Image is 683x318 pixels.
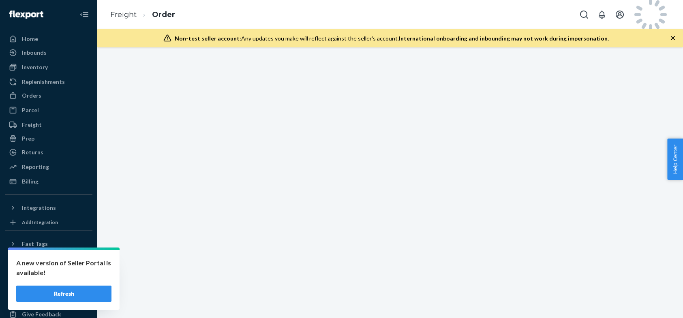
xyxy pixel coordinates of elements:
a: Billing [5,175,92,188]
button: Open notifications [594,6,610,23]
a: Add Integration [5,218,92,227]
ol: breadcrumbs [104,3,182,27]
div: Freight [22,121,42,129]
a: Reporting [5,160,92,173]
div: Any updates you make will reflect against the seller's account. [175,34,609,43]
button: Fast Tags [5,237,92,250]
div: Inventory [22,63,48,71]
a: Add Fast Tag [5,254,92,263]
a: Returns [5,146,92,159]
span: International onboarding and inbounding may not work during impersonation. [399,35,609,42]
a: Settings [5,267,92,280]
div: Fast Tags [22,240,48,248]
div: Orders [22,92,41,100]
a: Freight [5,118,92,131]
a: Order [152,10,175,19]
span: Non-test seller account: [175,35,241,42]
button: Close Navigation [76,6,92,23]
div: Parcel [22,106,39,114]
div: Billing [22,177,39,186]
button: Open account menu [612,6,628,23]
a: Replenishments [5,75,92,88]
button: Talk to Support [5,280,92,293]
div: Inbounds [22,49,47,57]
a: Inbounds [5,46,92,59]
a: Freight [110,10,137,19]
a: Home [5,32,92,45]
div: Prep [22,134,34,143]
button: Refresh [16,286,111,302]
div: Replenishments [22,78,65,86]
a: Parcel [5,104,92,117]
div: Add Integration [22,219,58,226]
a: Help Center [5,294,92,307]
a: Orders [5,89,92,102]
button: Integrations [5,201,92,214]
button: Open Search Box [576,6,592,23]
div: Home [22,35,38,43]
button: Help Center [667,139,683,180]
img: Flexport logo [9,11,43,19]
a: Prep [5,132,92,145]
div: Integrations [22,204,56,212]
div: Reporting [22,163,49,171]
a: Inventory [5,61,92,74]
p: A new version of Seller Portal is available! [16,258,111,277]
div: Returns [22,148,43,156]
